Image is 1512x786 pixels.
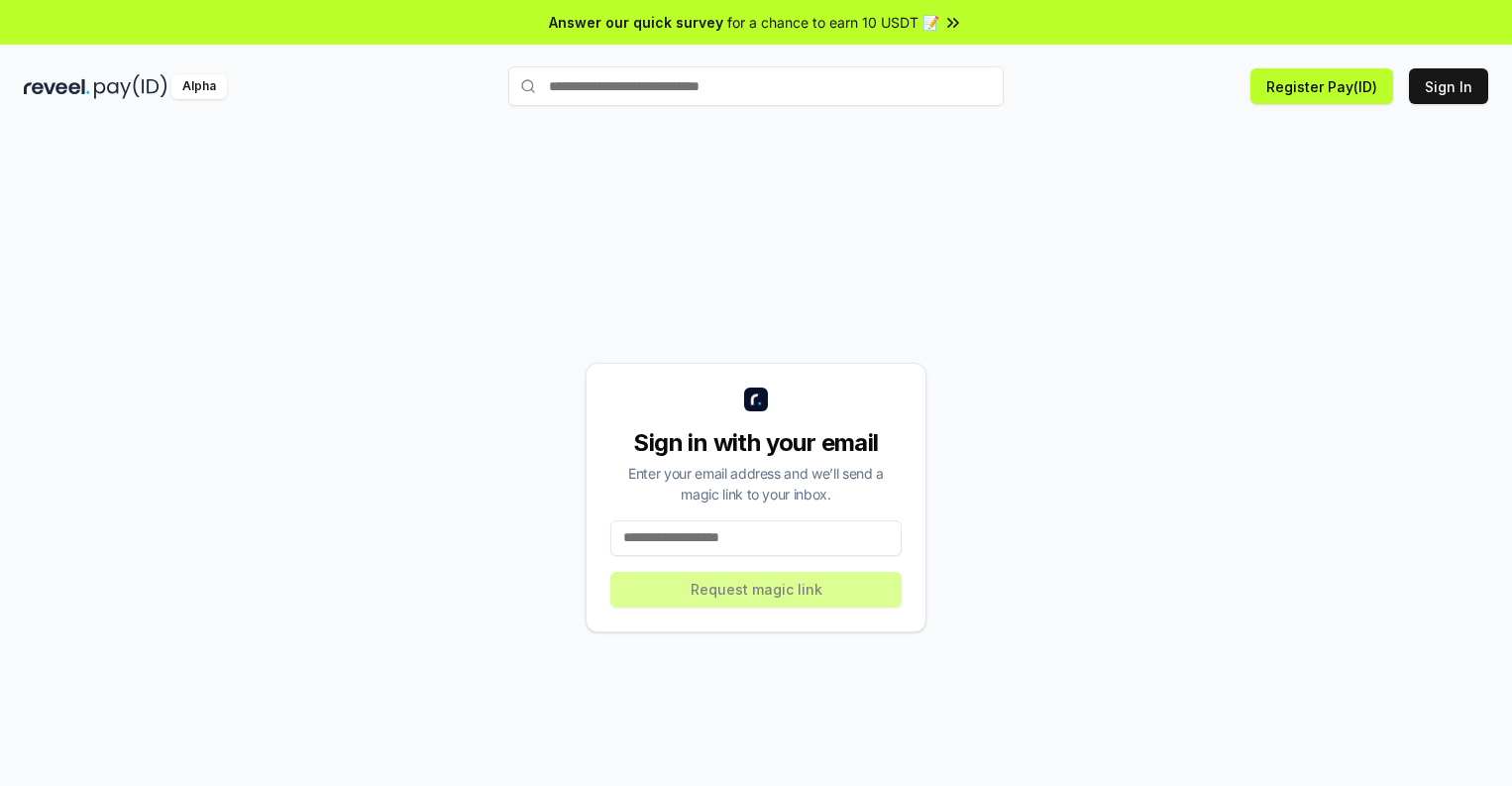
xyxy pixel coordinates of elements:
button: Register Pay(ID) [1250,68,1393,104]
button: Sign In [1409,68,1488,104]
div: Alpha [171,74,227,99]
span: Answer our quick survey [549,12,723,33]
img: logo_small [744,388,768,411]
span: for a chance to earn 10 USDT 📝 [727,12,939,33]
div: Enter your email address and we’ll send a magic link to your inbox. [610,463,902,505]
img: pay_id [94,74,167,99]
div: Sign in with your email [610,427,902,459]
img: reveel_dark [24,74,90,99]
